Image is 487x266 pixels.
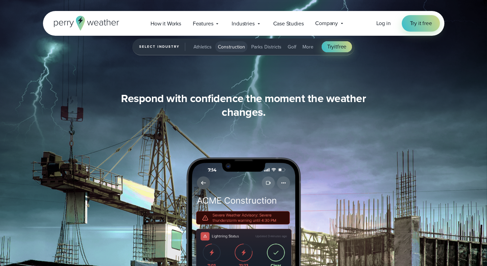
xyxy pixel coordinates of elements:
[300,41,316,52] button: More
[402,15,440,32] a: Try it free
[139,43,185,51] span: Select Industry
[322,41,352,52] a: Tryitfree
[273,20,304,28] span: Case Studies
[410,19,432,27] span: Try it free
[112,91,376,119] h3: Respond with confidence the moment the weather changes.
[145,16,187,31] a: How it Works
[193,20,213,28] span: Features
[315,19,338,27] span: Company
[232,20,254,28] span: Industries
[302,43,313,51] span: More
[327,43,346,51] span: Try free
[285,41,299,52] button: Golf
[248,41,284,52] button: Parks Districts
[191,41,214,52] button: Athletics
[376,19,391,27] a: Log in
[151,20,181,28] span: How it Works
[334,43,337,51] span: it
[267,16,310,31] a: Case Studies
[193,43,212,51] span: Athletics
[215,41,248,52] button: Construction
[376,19,391,27] span: Log in
[288,43,296,51] span: Golf
[251,43,281,51] span: Parks Districts
[218,43,245,51] span: Construction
